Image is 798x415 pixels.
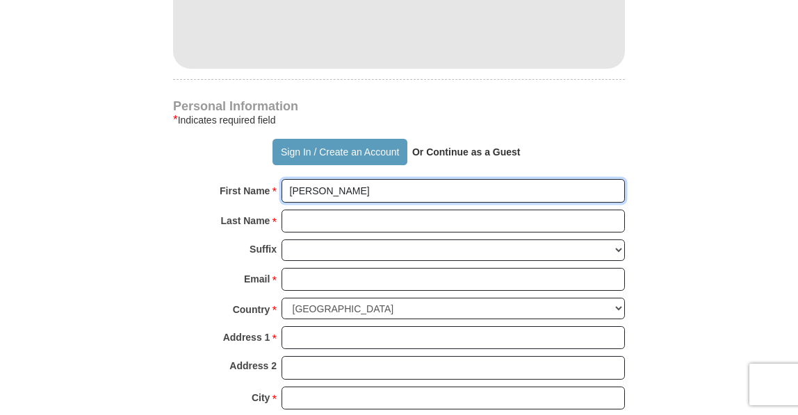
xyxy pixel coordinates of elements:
strong: Address 1 [223,328,270,347]
strong: Address 2 [229,356,277,375]
div: Indicates required field [173,112,625,128]
strong: First Name [220,181,270,201]
strong: Country [233,300,270,319]
strong: Last Name [221,211,270,230]
strong: Suffix [250,239,277,259]
strong: City [252,388,270,407]
h4: Personal Information [173,101,625,112]
strong: Email [244,269,270,289]
button: Sign In / Create an Account [272,139,407,165]
strong: Or Continue as a Guest [412,146,521,158]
